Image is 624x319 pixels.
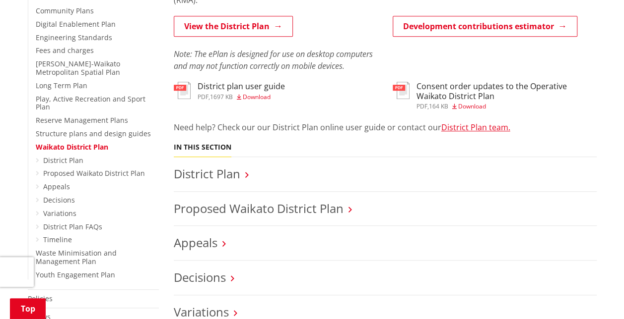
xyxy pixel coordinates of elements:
a: Appeals [43,182,70,191]
a: View the District Plan [174,16,293,37]
a: District plan user guide pdf,1697 KB Download [174,82,285,100]
h3: District plan user guide [198,82,285,91]
span: pdf [416,102,427,110]
a: Structure plans and design guides [36,129,151,138]
a: Fees and charges [36,46,94,55]
span: Download [458,102,486,110]
span: Download [243,93,271,101]
a: Proposed Waikato District Plan [174,200,344,216]
a: Policies [28,294,53,303]
a: District Plan [174,165,240,182]
p: Need help? Check our our District Plan online user guide or contact our [174,121,597,133]
a: Decisions [174,269,226,285]
a: Long Term Plan [36,81,87,90]
a: Play, Active Recreation and Sport Plan [36,94,145,112]
div: , [198,94,285,100]
a: Variations [43,209,76,218]
a: Community Plans [36,6,94,15]
img: document-pdf.svg [393,82,410,99]
span: 164 KB [429,102,448,110]
a: District Plan FAQs [43,222,102,231]
a: Timeline [43,235,72,244]
h3: Consent order updates to the Operative Waikato District Plan [416,82,597,101]
span: 1697 KB [210,93,233,101]
a: Development contributions estimator [393,16,577,37]
a: Digital Enablement Plan [36,19,116,29]
img: document-pdf.svg [174,82,191,99]
a: Waste Minimisation and Management Plan [36,248,117,266]
a: Youth Engagement Plan [36,270,115,279]
a: Top [10,298,46,319]
span: pdf [198,93,208,101]
div: , [416,104,597,109]
a: Engineering Standards [36,33,112,42]
em: Note: The ePlan is designed for use on desktop computers and may not function correctly on mobile... [174,49,373,71]
iframe: Messenger Launcher [578,277,614,313]
a: Appeals [174,234,217,251]
a: [PERSON_NAME]-Waikato Metropolitan Spatial Plan [36,59,120,77]
a: Proposed Waikato District Plan [43,168,145,178]
a: Decisions [43,195,75,205]
a: District Plan [43,156,83,165]
a: Consent order updates to the Operative Waikato District Plan pdf,164 KB Download [393,82,597,109]
a: District Plan team. [441,122,510,133]
a: Waikato District Plan [36,142,108,152]
h5: In this section [174,143,231,152]
a: Reserve Management Plans [36,115,128,125]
